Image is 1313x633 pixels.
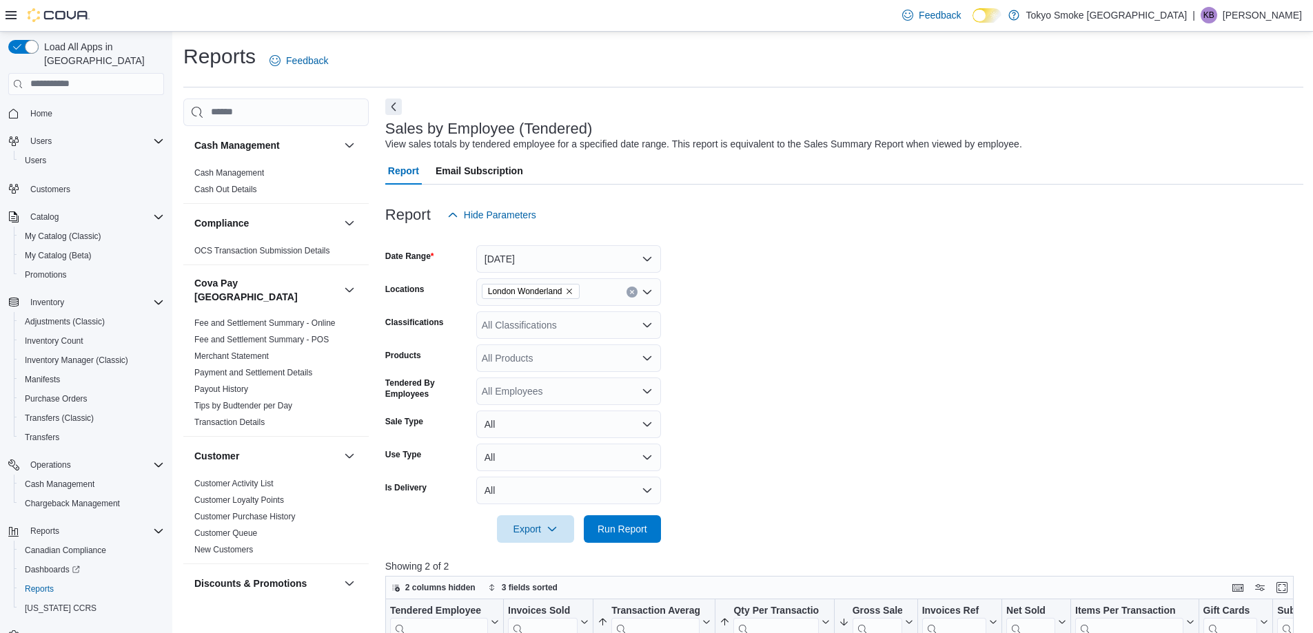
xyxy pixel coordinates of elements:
[627,287,638,298] button: Clear input
[14,370,170,389] button: Manifests
[25,133,164,149] span: Users
[194,528,257,538] a: Customer Queue
[1075,605,1183,618] div: Items Per Transaction
[194,417,265,427] a: Transaction Details
[1252,579,1268,596] button: Display options
[194,384,248,395] span: Payout History
[25,498,120,509] span: Chargeback Management
[194,167,264,178] span: Cash Management
[3,521,170,541] button: Reports
[14,227,170,246] button: My Catalog (Classic)
[488,284,562,298] span: London Wonderland
[194,245,330,256] span: OCS Transaction Submission Details
[25,209,64,225] button: Catalog
[194,185,257,194] a: Cash Out Details
[194,401,292,411] a: Tips by Budtender per Day
[194,512,296,521] a: Customer Purchase History
[25,583,54,594] span: Reports
[14,331,170,351] button: Inventory Count
[286,54,328,68] span: Feedback
[3,178,170,198] button: Customers
[194,417,265,428] span: Transaction Details
[194,335,329,344] a: Fee and Settlement Summary - POS
[897,1,966,29] a: Feedback
[19,410,164,426] span: Transfers (Classic)
[194,577,338,590] button: Discounts & Promotions
[19,429,65,446] a: Transfers
[25,294,164,311] span: Inventory
[442,201,542,229] button: Hide Parameters
[194,449,239,463] h3: Customer
[25,294,70,311] button: Inventory
[19,542,164,559] span: Canadian Compliance
[30,136,52,147] span: Users
[19,267,72,283] a: Promotions
[642,386,653,397] button: Open list of options
[19,352,164,369] span: Inventory Manager (Classic)
[194,511,296,522] span: Customer Purchase History
[14,351,170,370] button: Inventory Manager (Classic)
[341,215,358,231] button: Compliance
[25,523,164,539] span: Reports
[642,353,653,364] button: Open list of options
[194,276,338,304] h3: Cova Pay [GEOGRAPHIC_DATA]
[194,528,257,539] span: Customer Queue
[565,287,573,295] button: Remove London Wonderland from selection in this group
[598,522,647,536] span: Run Report
[25,155,46,166] span: Users
[14,494,170,513] button: Chargeback Management
[194,368,312,377] a: Payment and Settlement Details
[14,541,170,560] button: Canadian Compliance
[386,579,481,596] button: 2 columns hidden
[385,416,423,427] label: Sale Type
[25,457,164,473] span: Operations
[3,293,170,312] button: Inventory
[19,476,164,492] span: Cash Management
[1026,7,1188,23] p: Tokyo Smoke [GEOGRAPHIC_DATA]
[1223,7,1302,23] p: [PERSON_NAME]
[405,582,476,593] span: 2 columns hidden
[14,408,170,428] button: Transfers (Classic)
[464,208,536,222] span: Hide Parameters
[194,479,274,488] a: Customer Activity List
[385,482,427,493] label: Is Delivery
[3,455,170,475] button: Operations
[497,515,574,543] button: Export
[14,312,170,331] button: Adjustments (Classic)
[25,335,83,346] span: Inventory Count
[642,320,653,331] button: Open list of options
[25,457,77,473] button: Operations
[341,137,358,154] button: Cash Management
[1203,7,1214,23] span: KB
[19,228,107,245] a: My Catalog (Classic)
[385,137,1022,152] div: View sales totals by tendered employee for a specified date range. This report is equivalent to t...
[611,605,700,618] div: Transaction Average
[19,267,164,283] span: Promotions
[25,209,164,225] span: Catalog
[3,103,170,123] button: Home
[194,545,253,554] a: New Customers
[194,168,264,178] a: Cash Management
[194,216,338,230] button: Compliance
[19,495,125,512] a: Chargeback Management
[194,318,336,329] span: Fee and Settlement Summary - Online
[19,371,65,388] a: Manifests
[341,575,358,592] button: Discounts & Promotions
[30,184,70,195] span: Customers
[25,180,164,197] span: Customers
[476,411,661,438] button: All
[19,391,164,407] span: Purchase Orders
[19,352,134,369] a: Inventory Manager (Classic)
[390,605,488,618] div: Tendered Employee
[14,475,170,494] button: Cash Management
[1203,605,1257,618] div: Gift Cards
[19,391,93,407] a: Purchase Orders
[19,247,164,264] span: My Catalog (Beta)
[733,605,818,618] div: Qty Per Transaction
[25,564,80,575] span: Dashboards
[19,600,102,616] a: [US_STATE] CCRS
[502,582,558,593] span: 3 fields sorted
[19,561,164,578] span: Dashboards
[194,384,248,394] a: Payout History
[30,211,59,222] span: Catalog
